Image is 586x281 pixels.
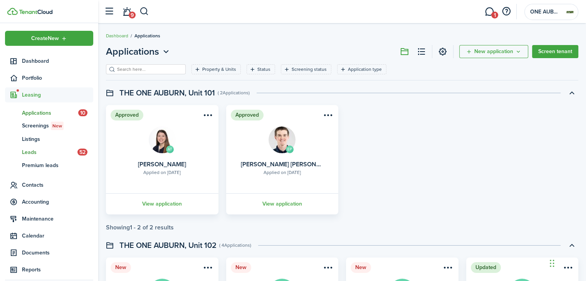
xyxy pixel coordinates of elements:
[19,10,52,14] img: TenantCloud
[129,12,136,18] span: 9
[231,262,251,273] status: New
[459,45,528,58] button: Open menu
[138,161,186,168] card-title: [PERSON_NAME]
[22,109,78,117] span: Applications
[321,264,334,274] button: Open menu
[139,5,149,18] button: Search
[105,193,220,214] a: View application
[491,12,498,18] span: 1
[5,106,93,119] a: Applications10
[550,252,554,275] div: Drag
[348,66,382,73] filter-tag-label: Application type
[532,45,578,58] a: Screen tenant
[22,249,93,257] span: Documents
[22,148,77,156] span: Leads
[337,64,386,74] filter-tag: Open filter
[106,224,174,231] div: Showing results
[218,89,250,96] swimlane-subtitle: ( 2 Applications )
[78,109,87,116] span: 10
[264,169,301,176] div: Applied on [DATE]
[241,161,323,168] card-title: [PERSON_NAME] [PERSON_NAME]
[202,66,236,73] filter-tag-label: Property & Units
[231,110,264,120] status: Approved
[7,8,18,15] img: TenantCloud
[106,45,171,59] button: Applications
[482,2,497,22] a: Messaging
[115,66,183,73] input: Search here...
[134,32,160,39] span: Applications
[22,135,93,143] span: Listings
[219,242,251,249] swimlane-subtitle: ( 4 Applications )
[22,161,93,169] span: Premium leads
[106,105,578,231] application-list-swimlane-item: Toggle accordion
[247,64,275,74] filter-tag: Open filter
[500,5,513,18] button: Open resource center
[547,244,586,281] iframe: Chat Widget
[22,266,93,274] span: Reports
[286,146,294,153] avatar-text: EP
[565,239,578,252] button: Toggle accordion
[31,36,59,41] span: Create New
[5,54,93,69] a: Dashboard
[565,86,578,99] button: Toggle accordion
[474,49,513,54] span: New application
[5,262,93,277] a: Reports
[22,181,93,189] span: Contacts
[530,9,561,15] span: ONE AUBURN TOWNHOMES
[5,132,93,146] a: Listings
[111,110,143,120] status: Approved
[119,239,217,251] swimlane-title: THE ONE AUBURN, Unit 102
[292,66,327,73] filter-tag-label: Screening status
[564,6,576,18] img: ONE AUBURN TOWNHOMES
[269,126,296,153] img: Aiden James Tugman
[119,87,215,99] swimlane-title: THE ONE AUBURN, Unit 101
[459,45,528,58] button: New application
[102,4,116,19] button: Open sidebar
[201,111,214,122] button: Open menu
[22,57,93,65] span: Dashboard
[22,232,93,240] span: Calendar
[351,262,371,273] status: New
[143,169,181,176] div: Applied on [DATE]
[201,264,214,274] button: Open menu
[442,264,454,274] button: Open menu
[106,45,171,59] button: Open menu
[22,122,93,130] span: Screenings
[149,126,176,153] img: Emma Reese Plowden
[5,146,93,159] a: Leads52
[130,223,153,232] pagination-page-total: 1 - 2 of 2
[106,32,128,39] a: Dashboard
[471,262,501,273] status: Updated
[225,193,340,214] a: View application
[281,64,331,74] filter-tag: Open filter
[22,215,93,223] span: Maintenance
[5,159,93,172] a: Premium leads
[321,111,334,122] button: Open menu
[257,66,270,73] filter-tag-label: Status
[77,149,87,156] span: 52
[166,146,174,153] avatar-text: AT
[22,198,93,206] span: Accounting
[5,31,93,46] button: Open menu
[191,64,241,74] filter-tag: Open filter
[52,122,62,129] span: New
[119,2,134,22] a: Notifications
[106,45,159,59] span: Applications
[22,91,93,99] span: Leasing
[111,262,131,273] status: New
[22,74,93,82] span: Portfolio
[5,119,93,132] a: ScreeningsNew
